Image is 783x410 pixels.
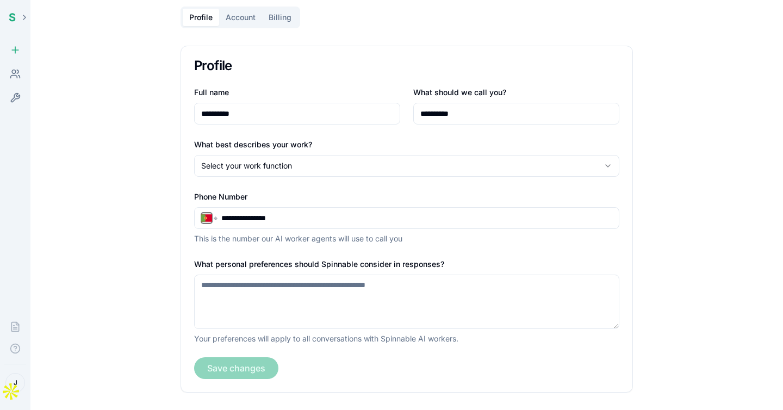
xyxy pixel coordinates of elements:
label: Full name [194,88,229,97]
label: What should we call you? [413,88,506,97]
label: What best describes your work? [194,140,312,149]
button: Profile [183,9,219,26]
p: This is the number our AI worker agents will use to call you [194,233,619,244]
p: Your preferences will apply to all conversations with Spinnable AI workers. [194,333,619,344]
label: What personal preferences should Spinnable consider in responses? [194,259,444,269]
button: Billing [262,9,298,26]
button: Account [219,9,262,26]
label: Phone Number [194,192,247,201]
span: S [9,11,16,24]
h3: Profile [194,59,619,72]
